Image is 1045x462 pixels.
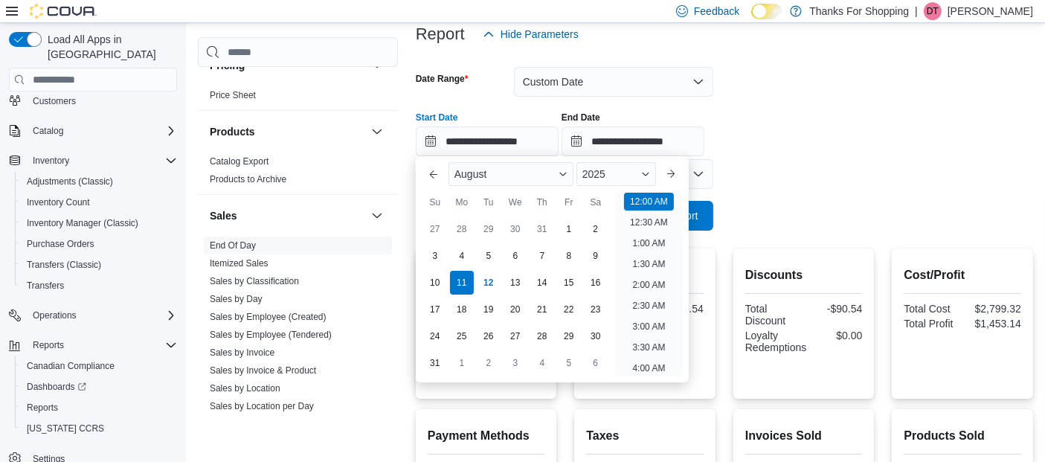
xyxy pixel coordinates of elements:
div: day-3 [423,244,447,268]
span: [US_STATE] CCRS [27,423,104,434]
a: Dashboards [21,378,92,396]
div: day-11 [450,271,474,295]
span: Sales by Employee (Tendered) [210,329,332,341]
div: day-4 [530,351,554,375]
span: Hide Parameters [501,27,579,42]
div: day-6 [584,351,608,375]
div: Total Profit [904,318,959,330]
div: -$90.54 [807,303,863,315]
span: Sales by Invoice & Product [210,365,316,376]
span: Inventory Manager (Classic) [21,214,177,232]
div: day-26 [477,324,501,348]
div: Total Discount [745,303,801,327]
button: Reports [27,336,70,354]
p: Thanks For Shopping [809,2,909,20]
button: Inventory Count [15,192,183,213]
button: Operations [27,307,83,324]
button: Adjustments (Classic) [15,171,183,192]
a: [US_STATE] CCRS [21,420,110,437]
div: Su [423,190,447,214]
span: Canadian Compliance [27,360,115,372]
div: day-6 [504,244,527,268]
span: Load All Apps in [GEOGRAPHIC_DATA] [42,32,177,62]
span: Transfers [27,280,64,292]
div: day-18 [450,298,474,321]
li: 12:00 AM [624,193,674,211]
span: Reports [21,399,177,417]
a: Customers [27,92,82,110]
span: Dashboards [21,378,177,396]
div: day-20 [504,298,527,321]
span: Purchase Orders [21,235,177,253]
a: Price Sheet [210,90,256,100]
div: day-27 [423,217,447,241]
li: 3:00 AM [626,318,671,336]
div: We [504,190,527,214]
span: Reports [33,339,64,351]
button: Catalog [27,122,69,140]
div: day-2 [584,217,608,241]
span: Sales by Classification [210,275,299,287]
a: Products to Archive [210,174,286,185]
span: Operations [33,309,77,321]
button: Inventory [3,150,183,171]
button: Sales [210,208,365,223]
a: Inventory Count [21,193,96,211]
a: Sales by Invoice [210,347,274,358]
h2: Invoices Sold [745,427,863,445]
button: Custom Date [514,67,713,97]
span: Dashboards [27,381,86,393]
div: Products [198,153,398,194]
p: [PERSON_NAME] [948,2,1033,20]
span: Inventory Count [27,196,90,208]
div: Th [530,190,554,214]
div: $28.54 [648,303,704,315]
div: Mo [450,190,474,214]
span: End Of Day [210,240,256,251]
a: Reports [21,399,64,417]
button: Previous Month [422,162,446,186]
div: $1,453.14 [965,318,1021,330]
div: day-2 [477,351,501,375]
span: Transfers [21,277,177,295]
div: day-30 [584,324,608,348]
span: Transfers (Classic) [21,256,177,274]
div: Darian Tripp [924,2,942,20]
a: Adjustments (Classic) [21,173,119,190]
div: day-29 [477,217,501,241]
h2: Payment Methods [428,427,545,445]
div: day-28 [530,324,554,348]
span: Products to Archive [210,173,286,185]
li: 4:00 AM [626,359,671,377]
span: Itemized Sales [210,257,269,269]
div: day-31 [423,351,447,375]
button: [US_STATE] CCRS [15,418,183,439]
div: day-22 [557,298,581,321]
button: Purchase Orders [15,234,183,254]
div: Button. Open the month selector. August is currently selected. [448,162,573,186]
div: day-31 [530,217,554,241]
button: Open list of options [692,168,704,180]
span: Price Sheet [210,89,256,101]
div: day-27 [504,324,527,348]
li: 1:30 AM [626,255,671,273]
div: day-17 [423,298,447,321]
div: day-1 [557,217,581,241]
li: 2:30 AM [626,297,671,315]
div: day-29 [557,324,581,348]
button: Products [368,123,386,141]
input: Dark Mode [751,4,782,19]
div: day-14 [530,271,554,295]
button: Inventory Manager (Classic) [15,213,183,234]
span: Transfers (Classic) [27,259,101,271]
h3: Report [416,25,465,43]
span: Canadian Compliance [21,357,177,375]
label: Date Range [416,73,469,85]
span: Catalog [33,125,63,137]
span: 2025 [582,168,605,180]
div: $0.00 [812,330,862,341]
h2: Discounts [745,266,863,284]
button: Customers [3,89,183,111]
a: Canadian Compliance [21,357,120,375]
